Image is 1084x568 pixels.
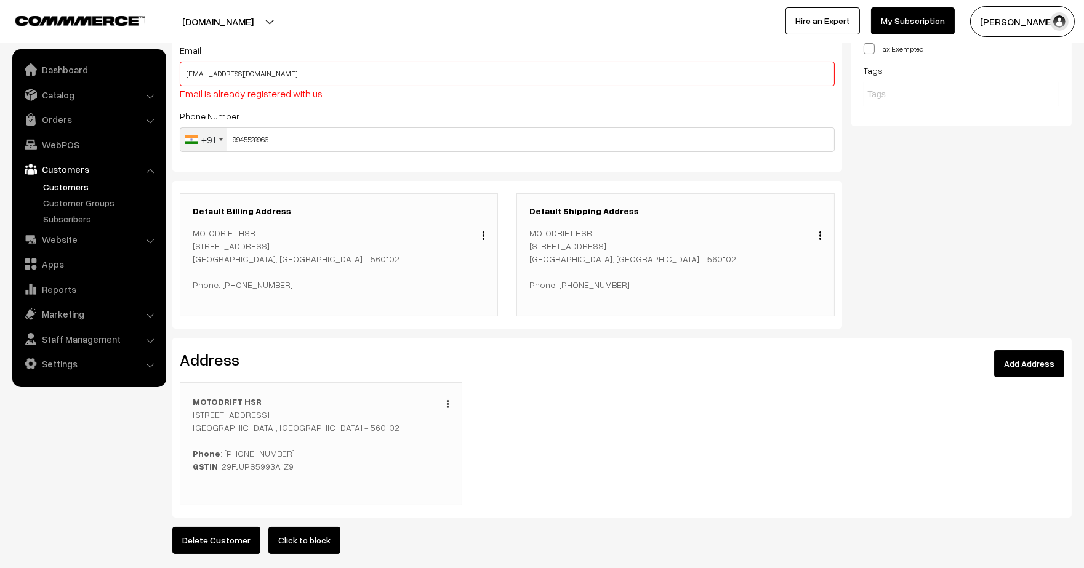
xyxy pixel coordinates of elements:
[529,226,822,291] p: MOTODRIFT HSR [STREET_ADDRESS] [GEOGRAPHIC_DATA], [GEOGRAPHIC_DATA] - 560102 Phone: [PHONE_NUMBER]
[970,6,1075,37] button: [PERSON_NAME]
[180,350,688,369] h2: Address
[180,110,239,122] label: Phone Number
[40,212,162,225] a: Subscribers
[40,196,162,209] a: Customer Groups
[15,158,162,180] a: Customers
[180,44,201,57] label: Email
[193,395,449,473] p: [STREET_ADDRESS] [GEOGRAPHIC_DATA], [GEOGRAPHIC_DATA] - 560102 : [PHONE_NUMBER] : 29FJUPS5993A1Z9
[268,527,340,554] button: Click to block
[994,350,1064,377] a: Add Address
[15,328,162,350] a: Staff Management
[193,396,262,407] b: MOTODRIFT HSR
[193,206,485,217] h3: Default Billing Address
[15,58,162,81] a: Dashboard
[40,180,162,193] a: Customers
[1050,12,1069,31] img: user
[15,353,162,375] a: Settings
[15,278,162,300] a: Reports
[529,206,822,217] h3: Default Shipping Address
[871,7,955,34] a: My Subscription
[15,253,162,275] a: Apps
[15,12,123,27] a: COMMMERCE
[180,87,323,100] span: Email is already registered with us
[867,88,975,101] input: Tags
[15,16,145,25] img: COMMMERCE
[864,64,883,77] label: Tags
[180,127,835,152] input: Phone Number
[201,132,215,147] div: +91
[193,461,218,471] b: GSTIN
[785,7,860,34] a: Hire an Expert
[15,134,162,156] a: WebPOS
[139,6,297,37] button: [DOMAIN_NAME]
[864,42,924,55] label: Tax Exempted
[172,527,260,554] button: Delete Customer
[180,128,227,151] div: India (भारत): +91
[15,228,162,250] a: Website
[819,231,821,239] img: Menu
[483,231,484,239] img: Menu
[15,303,162,325] a: Marketing
[193,226,485,291] p: MOTODRIFT HSR [STREET_ADDRESS] [GEOGRAPHIC_DATA], [GEOGRAPHIC_DATA] - 560102 Phone: [PHONE_NUMBER]
[447,400,449,408] img: Menu
[180,62,835,86] input: Email
[15,84,162,106] a: Catalog
[193,448,220,458] b: Phone
[15,108,162,130] a: Orders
